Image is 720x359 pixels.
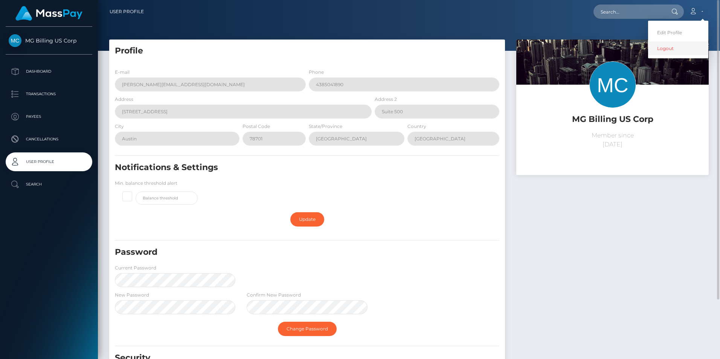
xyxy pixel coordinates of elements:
h5: Notifications & Settings [115,162,438,173]
a: Transactions [6,85,92,103]
label: Address 2 [375,96,397,103]
h5: Password [115,246,438,258]
a: Payees [6,107,92,126]
p: Payees [9,111,89,122]
label: Postal Code [243,123,270,130]
p: Member since [DATE] [522,131,703,149]
label: City [115,123,124,130]
a: Dashboard [6,62,92,81]
a: Logout [648,41,708,55]
label: E-mail [115,69,130,76]
label: New Password [115,292,149,298]
p: Dashboard [9,66,89,77]
h5: MG Billing US Corp [522,114,703,125]
a: Update [290,212,324,227]
a: Edit Profile [648,26,708,40]
a: Change Password [278,322,337,336]
p: Cancellations [9,134,89,145]
a: Cancellations [6,130,92,149]
label: Min. balance threshold alert [115,180,177,187]
p: User Profile [9,156,89,167]
label: Country [407,123,426,130]
label: Address [115,96,133,103]
span: MG Billing US Corp [6,37,92,44]
label: Confirm New Password [247,292,301,298]
img: ... [516,40,709,167]
p: Search [9,179,89,190]
a: User Profile [6,152,92,171]
p: Transactions [9,88,89,100]
img: MassPay Logo [15,6,82,21]
label: Current Password [115,265,156,271]
img: MG Billing US Corp [9,34,21,47]
a: Search [6,175,92,194]
input: Search... [593,5,664,19]
label: Phone [309,69,324,76]
h5: Profile [115,45,499,57]
a: User Profile [110,4,144,20]
label: State/Province [309,123,342,130]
